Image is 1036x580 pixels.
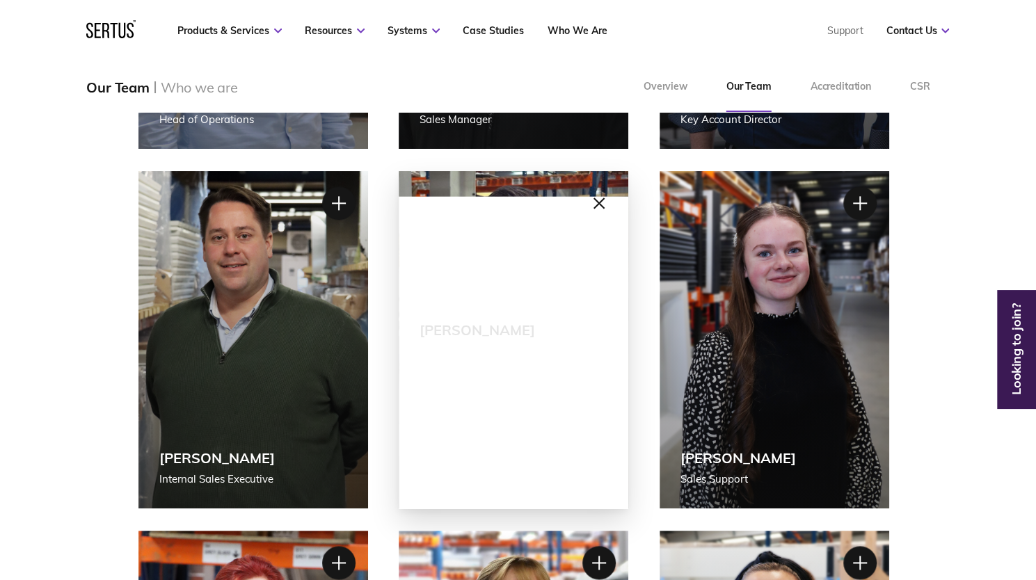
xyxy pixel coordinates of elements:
[161,79,238,96] div: Who we are
[86,79,149,96] div: Our Team
[159,449,275,467] div: [PERSON_NAME]
[159,111,275,128] div: Head of Operations
[420,111,535,128] div: Sales Manager
[177,24,282,37] a: Products & Services
[966,513,1036,580] iframe: Chat Widget
[791,62,891,112] a: Accreditation
[680,111,796,128] div: Key Account Director
[886,24,949,37] a: Contact Us
[1001,344,1033,355] a: Looking to join?
[891,62,950,112] a: CSR
[547,24,607,37] a: Who We Are
[420,321,607,338] div: [PERSON_NAME]
[827,24,863,37] a: Support
[305,24,365,37] a: Resources
[388,24,440,37] a: Systems
[624,62,707,112] a: Overview
[680,449,796,467] div: [PERSON_NAME]
[159,471,275,488] div: Internal Sales Executive
[680,471,796,488] div: Sales Support
[463,24,524,37] a: Case Studies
